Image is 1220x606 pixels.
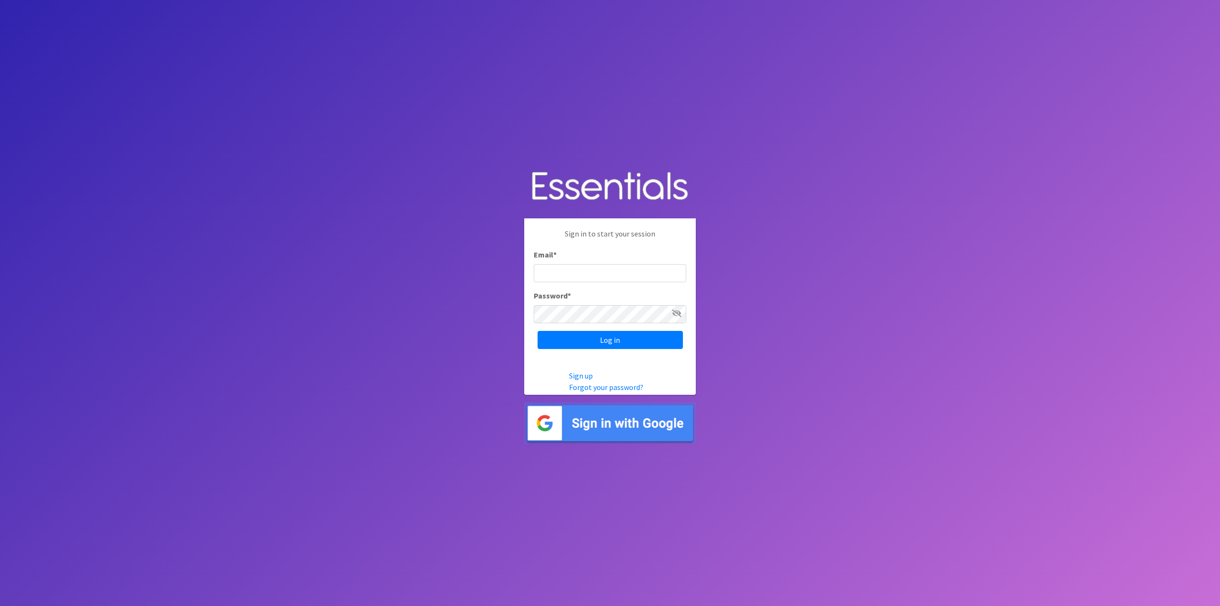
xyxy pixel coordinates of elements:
[524,162,696,211] img: Human Essentials
[524,402,696,444] img: Sign in with Google
[534,290,571,301] label: Password
[534,228,686,249] p: Sign in to start your session
[553,250,557,259] abbr: required
[569,382,643,392] a: Forgot your password?
[569,371,593,380] a: Sign up
[538,331,683,349] input: Log in
[568,291,571,300] abbr: required
[534,249,557,260] label: Email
